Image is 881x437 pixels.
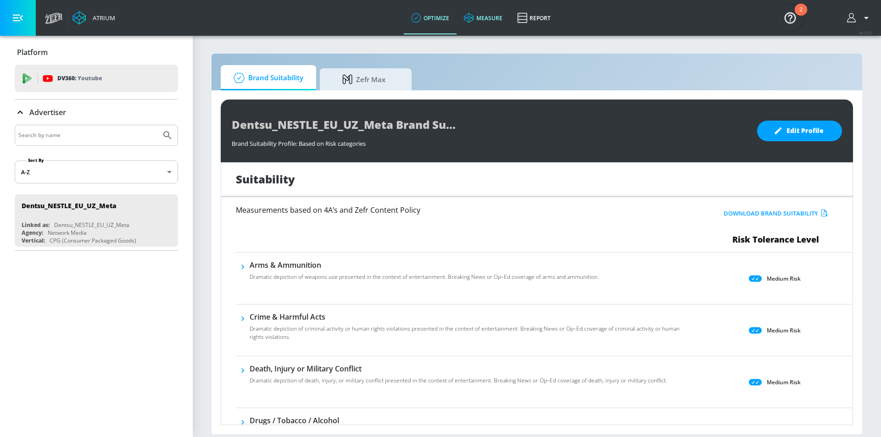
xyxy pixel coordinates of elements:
[236,171,295,187] h1: Suitability
[250,364,667,374] h6: Death, Injury or Military Conflict
[15,65,178,92] div: DV360: Youtube
[29,107,66,117] p: Advertiser
[15,100,178,125] div: Advertiser
[757,121,842,141] button: Edit Profile
[232,135,748,148] div: Brand Suitability Profile: Based on Risk categories
[250,273,599,281] p: Dramatic depiction of weapons use presented in the context of entertainment. Breaking News or Op–...
[732,234,819,245] span: Risk Tolerance Level
[54,221,129,229] div: Dentsu_NESTLE_EU_UZ_Meta
[15,191,178,250] nav: list of Advertiser
[15,160,178,183] div: A-Z
[22,201,117,210] div: Dentsu_NESTLE_EU_UZ_Meta
[15,194,178,247] div: Dentsu_NESTLE_EU_UZ_MetaLinked as:Dentsu_NESTLE_EU_UZ_MetaAgency:Network MediaVertical:CPG (Consu...
[777,5,803,30] button: Open Resource Center, 2 new notifications
[17,47,48,57] p: Platform
[250,376,667,385] p: Dramatic depiction of death, injury, or military conflict presented in the context of entertainme...
[250,260,599,287] div: Arms & AmmunitionDramatic depiction of weapons use presented in the context of entertainment. Bre...
[767,274,801,283] p: Medium Risk
[250,325,685,341] p: Dramatic depiction of criminal activity or human rights violations presented in the context of en...
[767,377,801,387] p: Medium Risk
[89,14,115,22] div: Atrium
[18,129,157,141] input: Search by name
[859,30,872,35] span: v 4.22.2
[250,312,685,347] div: Crime & Harmful ActsDramatic depiction of criminal activity or human rights violations presented ...
[404,1,457,34] a: optimize
[57,73,102,83] p: DV360:
[230,67,303,89] span: Brand Suitability
[50,237,136,244] div: CPG (Consumer Packaged Goods)
[721,206,830,221] button: Download Brand Suitability
[799,10,803,22] div: 2
[22,237,45,244] div: Vertical:
[78,73,102,83] p: Youtube
[457,1,510,34] a: measure
[15,125,178,250] div: Advertiser
[329,68,399,90] span: Zefr Max
[48,229,87,237] div: Network Media
[775,125,824,137] span: Edit Profile
[250,415,685,426] h6: Drugs / Tobacco / Alcohol
[15,39,178,65] div: Platform
[22,229,43,237] div: Agency:
[510,1,558,34] a: Report
[250,312,685,322] h6: Crime & Harmful Acts
[22,221,50,229] div: Linked as:
[72,11,115,25] a: Atrium
[767,326,801,335] p: Medium Risk
[26,157,46,163] label: Sort By
[250,364,667,390] div: Death, Injury or Military ConflictDramatic depiction of death, injury, or military conflict prese...
[250,260,599,270] h6: Arms & Ammunition
[236,206,647,214] h6: Measurements based on 4A’s and Zefr Content Policy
